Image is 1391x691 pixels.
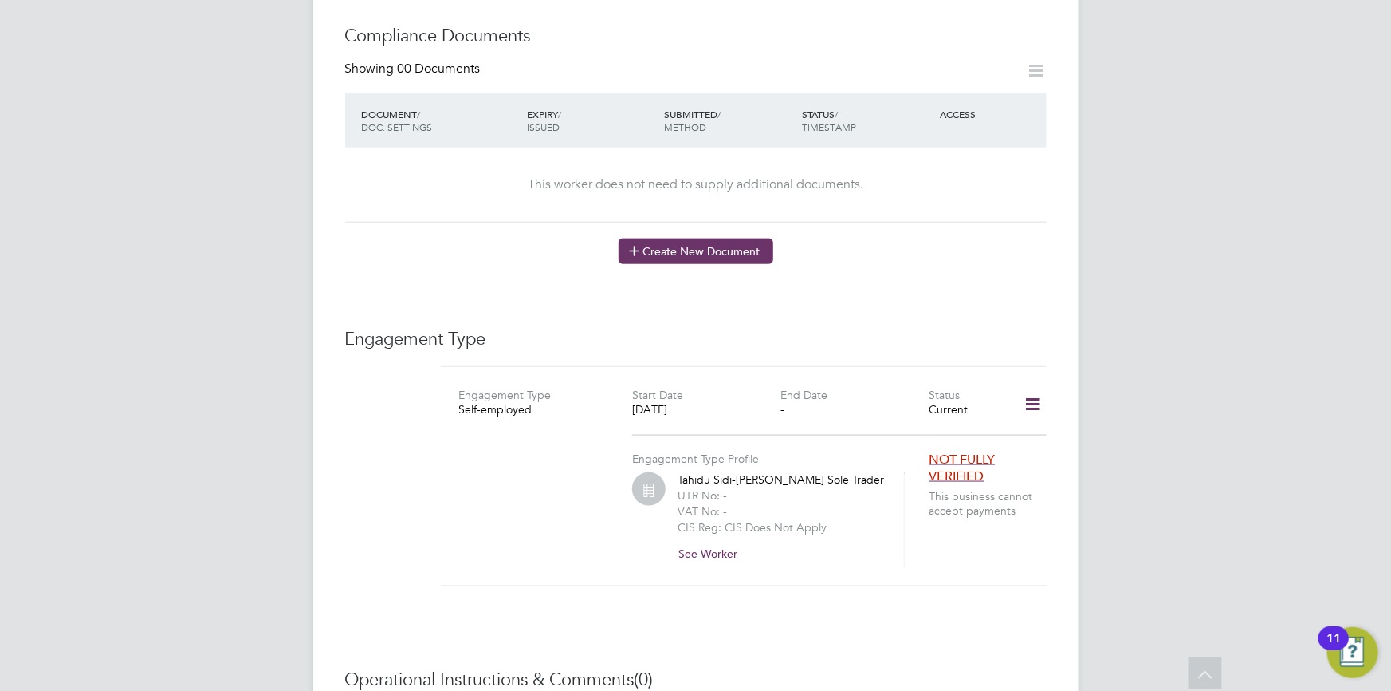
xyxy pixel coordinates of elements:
span: NOT FULLY VERIFIED [929,452,995,484]
label: VAT No: - [678,504,727,519]
div: [DATE] [632,402,780,417]
span: METHOD [665,120,707,133]
div: EXPIRY [523,100,661,141]
div: Showing [345,61,484,77]
span: 00 Documents [398,61,481,77]
span: / [418,108,421,120]
div: DOCUMENT [358,100,523,141]
span: DOC. SETTINGS [362,120,433,133]
label: Engagement Type Profile [632,452,759,466]
div: - [780,402,929,417]
div: STATUS [798,100,936,141]
button: Open Resource Center, 11 new notifications [1327,627,1378,678]
div: This worker does not need to supply additional documents. [361,176,1031,193]
label: Engagement Type [459,388,552,402]
span: / [835,108,838,120]
span: / [718,108,721,120]
span: / [558,108,561,120]
label: Start Date [632,388,683,402]
div: Tahidu Sidi-[PERSON_NAME] Sole Trader [678,472,885,567]
button: See Worker [678,541,750,567]
span: This business cannot accept payments [929,489,1052,518]
h3: Compliance Documents [345,25,1047,48]
button: Create New Document [619,239,773,264]
label: Status [929,388,960,402]
div: Current [929,402,1003,417]
div: SUBMITTED [661,100,799,141]
div: 11 [1326,638,1341,659]
label: UTR No: - [678,488,727,503]
span: TIMESTAMP [802,120,856,133]
span: (0) [635,669,654,691]
div: Self-employed [459,402,607,417]
span: ISSUED [527,120,560,133]
label: End Date [780,388,827,402]
div: ACCESS [936,100,1046,128]
label: CIS Reg: CIS Does Not Apply [678,520,827,535]
h3: Engagement Type [345,328,1047,351]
